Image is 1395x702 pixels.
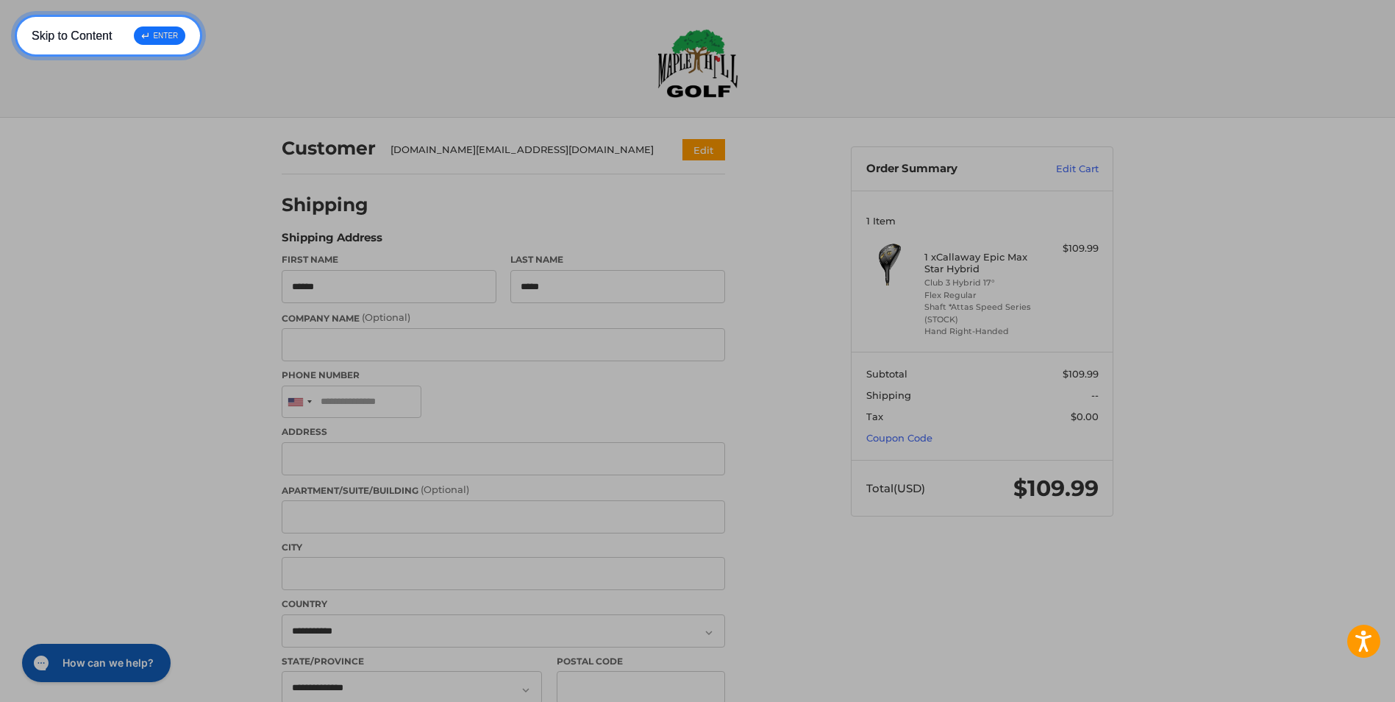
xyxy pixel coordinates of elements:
label: First Name [282,253,496,266]
label: Address [282,425,725,439]
img: Maple Hill Golf [657,29,738,98]
button: Edit [682,139,725,160]
li: Shaft *Attas Speed Series (STOCK) [924,301,1037,325]
span: -- [1091,389,1099,401]
h3: 1 Item [866,215,1099,227]
iframe: Google Customer Reviews [1274,662,1395,702]
span: Subtotal [866,368,907,380]
h2: Customer [282,137,376,160]
label: City [282,541,725,554]
div: United States: +1 [282,386,316,418]
span: Shipping [866,389,911,401]
h4: 1 x Callaway Epic Max Star Hybrid [924,251,1037,275]
small: (Optional) [421,483,469,495]
div: $109.99 [1041,241,1099,256]
label: Country [282,598,725,611]
li: Club 3 Hybrid 17° [924,277,1037,289]
label: Last Name [510,253,725,266]
span: Total (USD) [866,481,925,495]
div: [DOMAIN_NAME][EMAIL_ADDRESS][DOMAIN_NAME] [390,143,654,157]
small: (Optional) [362,311,410,323]
iframe: Gorgias live chat messenger [15,639,175,687]
label: Postal Code [557,655,726,668]
label: Phone Number [282,369,725,382]
h3: Order Summary [866,162,1024,177]
a: Coupon Code [866,432,932,444]
label: Company Name [282,311,725,325]
a: Edit Cart [1024,162,1099,177]
label: Apartment/Suite/Building [282,483,725,497]
span: Tax [866,411,883,422]
li: Hand Right-Handed [924,325,1037,338]
span: $109.99 [1063,368,1099,380]
label: State/Province [282,655,542,668]
li: Flex Regular [924,289,1037,302]
legend: Shipping Address [282,230,382,253]
span: $109.99 [1013,475,1099,502]
h2: Shipping [282,194,368,216]
span: $0.00 [1071,411,1099,422]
